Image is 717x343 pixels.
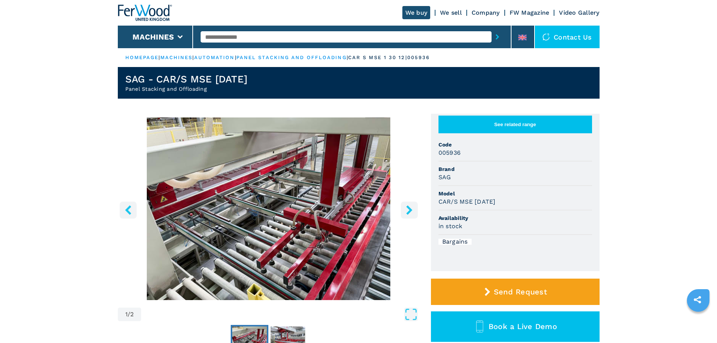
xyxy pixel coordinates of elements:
[128,311,130,317] span: /
[125,73,248,85] h1: SAG - CAR/S MSE [DATE]
[160,55,193,60] a: machines
[472,9,500,16] a: Company
[130,311,134,317] span: 2
[438,165,592,173] span: Brand
[348,54,407,61] p: car s mse 1 30 12 |
[438,148,461,157] h3: 005936
[236,55,347,60] a: panel stacking and offloading
[431,311,600,342] button: Book a Live Demo
[438,222,463,230] h3: in stock
[402,6,431,19] a: We buy
[158,55,160,60] span: |
[438,239,472,245] div: Bargains
[438,197,496,206] h3: CAR/S MSE [DATE]
[438,116,592,133] button: See related range
[192,55,194,60] span: |
[494,287,547,296] span: Send Request
[407,54,430,61] p: 005936
[125,85,248,93] h2: Panel Stacking and Offloading
[438,214,592,222] span: Availability
[489,322,557,331] span: Book a Live Demo
[510,9,550,16] a: FW Magazine
[118,117,420,300] img: Panel Stacking and Offloading SAG CAR/S MSE 1/30/12
[125,311,128,317] span: 1
[688,290,707,309] a: sharethis
[431,279,600,305] button: Send Request
[559,9,599,16] a: Video Gallery
[438,173,451,181] h3: SAG
[438,190,592,197] span: Model
[535,26,600,48] div: Contact us
[492,28,503,46] button: submit-button
[194,55,235,60] a: automation
[542,33,550,41] img: Contact us
[438,141,592,148] span: Code
[125,55,159,60] a: HOMEPAGE
[132,32,174,41] button: Machines
[440,9,462,16] a: We sell
[118,117,420,300] div: Go to Slide 1
[120,201,137,218] button: left-button
[347,55,348,60] span: |
[118,5,172,21] img: Ferwood
[235,55,236,60] span: |
[401,201,418,218] button: right-button
[143,308,417,321] button: Open Fullscreen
